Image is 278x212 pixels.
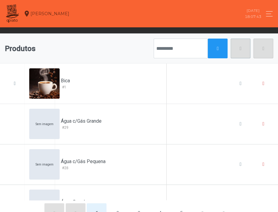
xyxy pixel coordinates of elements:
[62,165,68,171] span: #28
[23,10,30,17] i: location_on
[247,8,259,13] div: [DATE]
[61,158,106,165] span: Água c/Gás Pequena
[62,84,66,90] span: #1
[29,68,60,99] img: Bica
[62,125,68,130] span: #29
[262,10,273,18] button: Toggle navigation
[5,3,20,24] img: qpiato
[23,6,69,21] div: [PERSON_NAME]
[61,118,102,125] span: Água c/Gás Grande
[245,14,261,19] div: 18:07:43
[61,198,88,206] span: Água Grande
[5,43,36,54] span: Produtos
[36,122,54,126] span: Sem imagem
[61,77,70,84] span: Bica
[36,162,54,167] span: Sem imagem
